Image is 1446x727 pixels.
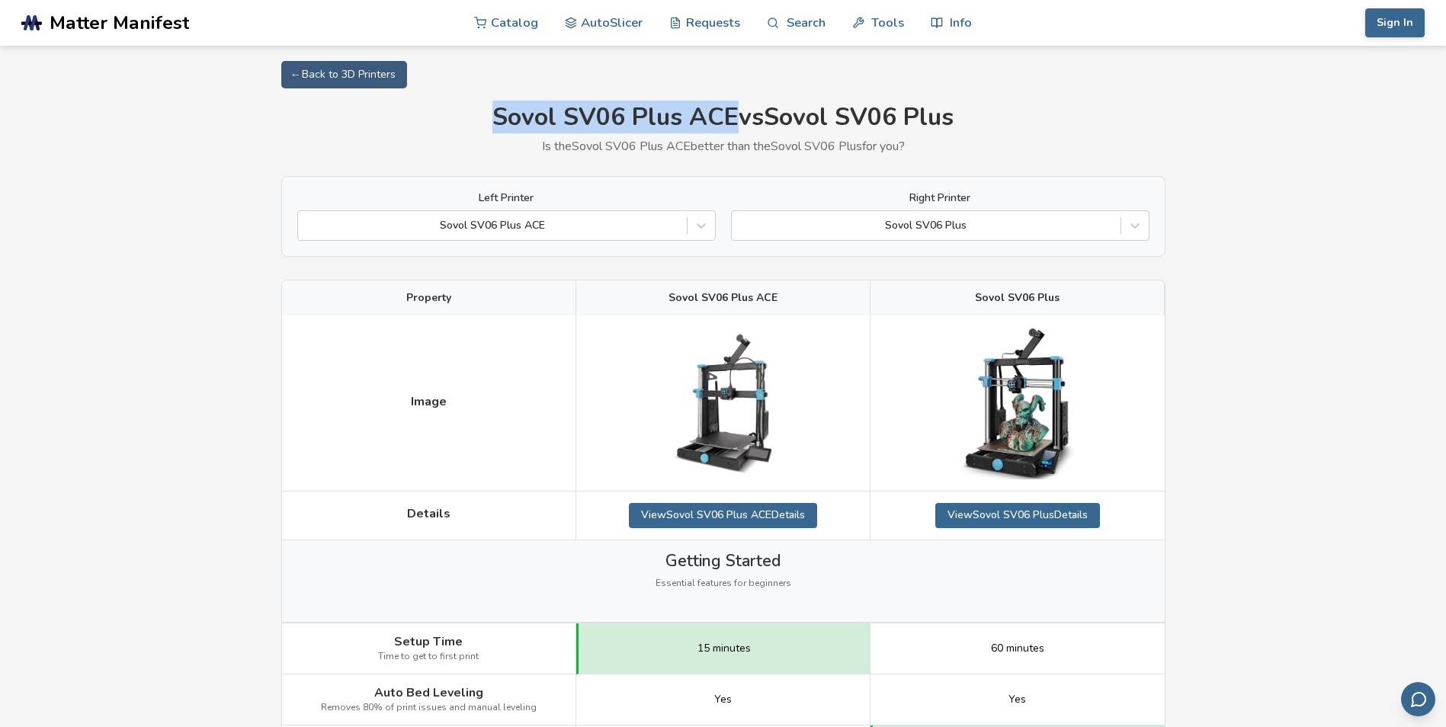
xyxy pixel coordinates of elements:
span: Time to get to first print [378,652,479,662]
p: Is the Sovol SV06 Plus ACE better than the Sovol SV06 Plus for you? [281,139,1165,153]
input: Sovol SV06 Plus ACE [306,219,309,232]
span: Removes 80% of print issues and manual leveling [321,703,537,713]
img: Sovol SV06 Plus ACE [646,327,799,479]
img: Sovol SV06 Plus [941,327,1094,479]
a: ViewSovol SV06 PlusDetails [935,503,1100,527]
label: Right Printer [731,192,1149,204]
a: ← Back to 3D Printers [281,61,407,88]
h1: Sovol SV06 Plus ACE vs Sovol SV06 Plus [281,104,1165,132]
span: 15 minutes [697,642,751,655]
button: Send feedback via email [1401,682,1435,716]
span: Yes [714,693,732,706]
span: Details [407,507,450,520]
span: Setup Time [394,635,463,649]
span: Sovol SV06 Plus ACE [668,292,778,304]
span: Sovol SV06 Plus [975,292,1060,304]
a: ViewSovol SV06 Plus ACEDetails [629,503,817,527]
span: Matter Manifest [50,12,189,34]
button: Sign In [1365,8,1425,37]
span: Property [406,292,451,304]
input: Sovol SV06 Plus [739,219,742,232]
span: Yes [1008,693,1026,706]
span: Getting Started [665,552,781,570]
label: Left Printer [297,192,716,204]
span: Essential features for beginners [656,578,791,589]
span: Auto Bed Leveling [374,686,483,700]
span: 60 minutes [991,642,1044,655]
span: Image [411,395,447,408]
